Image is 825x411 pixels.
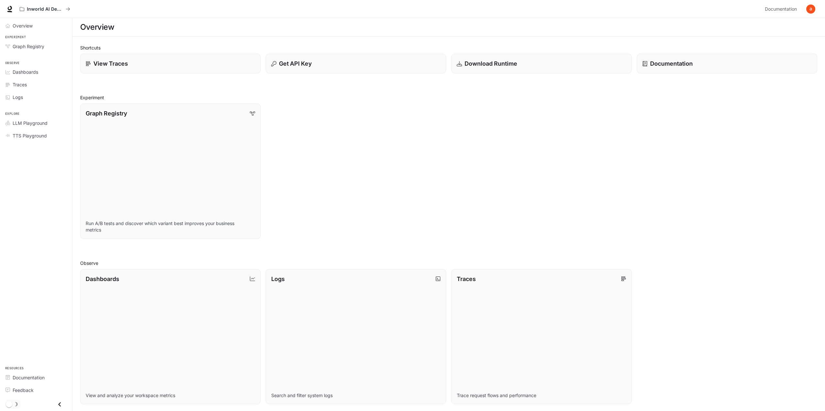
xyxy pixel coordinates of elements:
p: Search and filter system logs [271,392,441,399]
a: Traces [3,79,70,90]
p: Trace request flows and performance [457,392,626,399]
a: Logs [3,92,70,103]
span: TTS Playground [13,132,47,139]
a: Overview [3,20,70,31]
p: View and analyze your workspace metrics [86,392,255,399]
a: Graph RegistryRun A/B tests and discover which variant best improves your business metrics [80,103,261,239]
span: Dark mode toggle [6,400,12,407]
a: Feedback [3,384,70,396]
a: Documentation [3,372,70,383]
button: All workspaces [17,3,73,16]
a: Dashboards [3,66,70,78]
a: Documentation [637,54,817,73]
p: Run A/B tests and discover which variant best improves your business metrics [86,220,255,233]
span: Logs [13,94,23,101]
span: Traces [13,81,27,88]
button: Close drawer [52,398,67,411]
p: Traces [457,275,476,283]
button: User avatar [804,3,817,16]
h2: Experiment [80,94,817,101]
a: Graph Registry [3,41,70,52]
h1: Overview [80,21,114,34]
span: Documentation [765,5,797,13]
span: Overview [13,22,33,29]
a: LLM Playground [3,117,70,129]
span: Documentation [13,374,45,381]
h2: Observe [80,260,817,266]
span: LLM Playground [13,120,48,126]
span: Graph Registry [13,43,44,50]
span: Feedback [13,387,34,394]
a: DashboardsView and analyze your workspace metrics [80,269,261,405]
a: LogsSearch and filter system logs [266,269,446,405]
p: Logs [271,275,285,283]
span: Dashboards [13,69,38,75]
a: TTS Playground [3,130,70,141]
h2: Shortcuts [80,44,817,51]
a: Download Runtime [451,54,632,73]
button: Get API Key [266,54,446,73]
p: View Traces [93,59,128,68]
a: TracesTrace request flows and performance [451,269,632,405]
p: Inworld AI Demos [27,6,63,12]
p: Download Runtime [465,59,517,68]
p: Get API Key [279,59,312,68]
p: Graph Registry [86,109,127,118]
a: Documentation [762,3,802,16]
img: User avatar [806,5,815,14]
p: Documentation [650,59,693,68]
p: Dashboards [86,275,119,283]
a: View Traces [80,54,261,73]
